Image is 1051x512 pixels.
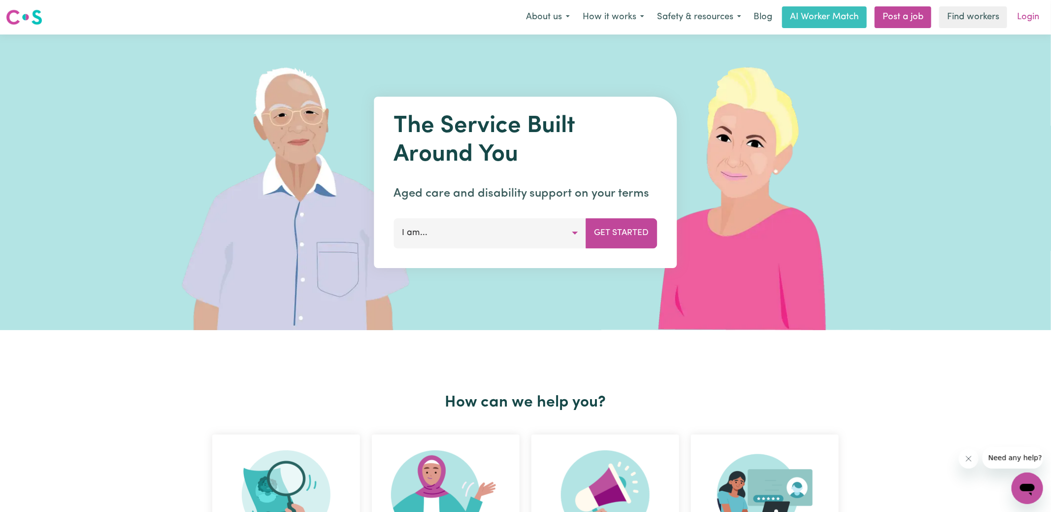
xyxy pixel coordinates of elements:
a: Find workers [939,6,1007,28]
button: I am... [394,218,587,248]
iframe: Message from company [983,447,1043,469]
iframe: Close message [959,449,979,469]
h2: How can we help you? [206,393,845,412]
iframe: Button to launch messaging window [1012,473,1043,504]
button: About us [520,7,576,28]
a: Login [1011,6,1045,28]
a: AI Worker Match [782,6,867,28]
p: Aged care and disability support on your terms [394,185,657,203]
a: Blog [748,6,778,28]
a: Post a job [875,6,931,28]
button: How it works [576,7,651,28]
a: Careseekers logo [6,6,42,29]
button: Safety & resources [651,7,748,28]
button: Get Started [586,218,657,248]
img: Careseekers logo [6,8,42,26]
h1: The Service Built Around You [394,112,657,169]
